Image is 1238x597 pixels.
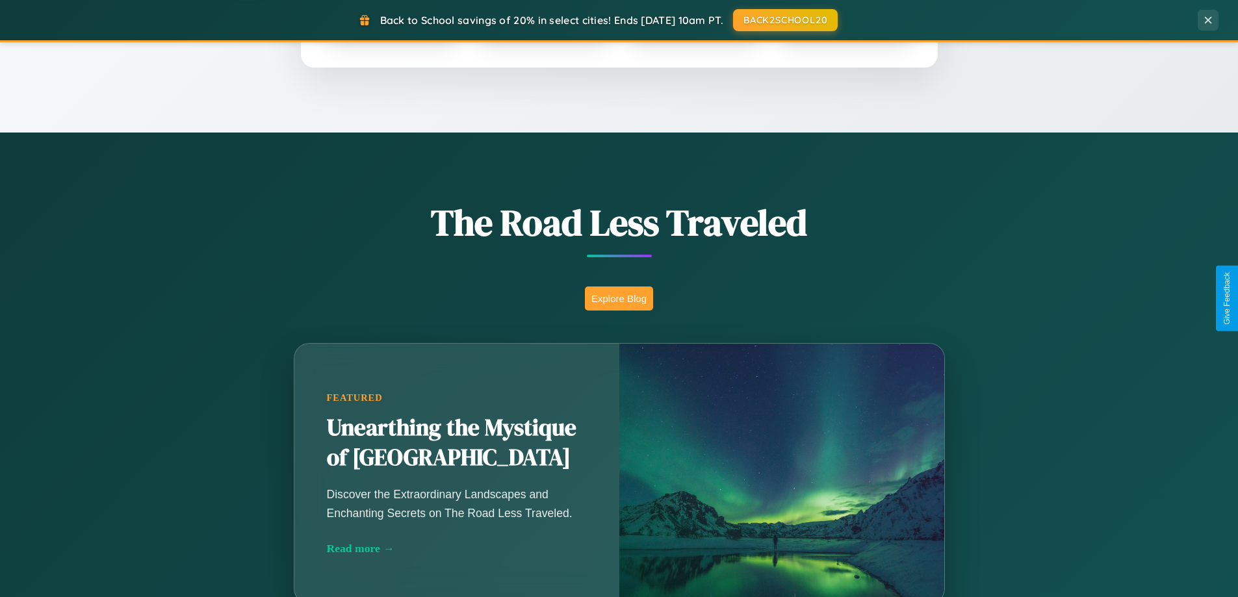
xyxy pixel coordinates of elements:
[380,14,723,27] span: Back to School savings of 20% in select cities! Ends [DATE] 10am PT.
[733,9,838,31] button: BACK2SCHOOL20
[327,485,587,522] p: Discover the Extraordinary Landscapes and Enchanting Secrets on The Road Less Traveled.
[327,542,587,555] div: Read more →
[1222,272,1232,325] div: Give Feedback
[327,413,587,473] h2: Unearthing the Mystique of [GEOGRAPHIC_DATA]
[585,286,653,311] button: Explore Blog
[229,197,1009,248] h1: The Road Less Traveled
[327,392,587,403] div: Featured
